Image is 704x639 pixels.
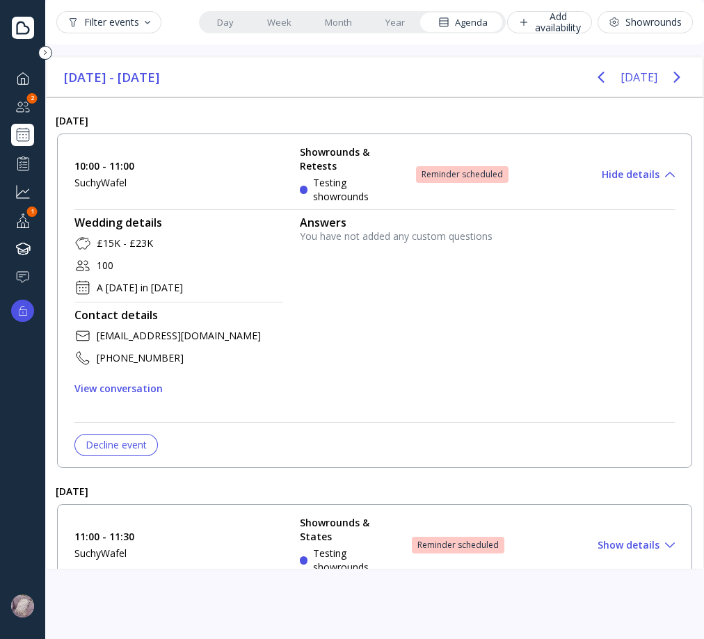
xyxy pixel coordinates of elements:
a: Your profile1 [11,209,34,232]
button: Next page [663,63,691,91]
div: Testing showrounds [313,176,399,204]
span: [DATE] - [DATE] [64,67,161,88]
div: Testing showrounds [313,547,395,574]
div: Your profile [11,209,34,232]
div: Wedding details [74,216,283,229]
a: Couples manager2 [11,95,34,118]
div: [DATE] [46,479,703,503]
div: [DATE] [46,108,703,133]
button: Decline event [74,434,158,456]
a: Showrounds Scheduler [11,124,34,146]
div: [PHONE_NUMBER] [97,351,184,365]
div: [EMAIL_ADDRESS][DOMAIN_NAME] [97,329,261,343]
div: Agenda [438,16,488,29]
div: SuchyWafel [74,547,283,560]
div: View conversation [74,383,163,394]
button: [DATE] - [DATE] [58,67,167,88]
a: Knowledge hub [11,237,34,260]
div: A [DATE] in [DATE] [97,281,183,295]
iframe: Chat Widget [634,572,704,639]
a: Grow your business [11,180,34,203]
div: £15K - £23K [97,236,153,250]
div: Showrounds & Retests [300,145,399,173]
div: 2 [27,93,38,104]
div: Hide details [602,169,675,180]
div: Showrounds [609,17,682,28]
div: Show details [598,540,675,551]
div: Reminder scheduled [417,540,499,551]
a: Year [369,13,422,32]
button: View conversation [74,378,163,400]
button: Filter events [56,11,161,33]
div: Contact details [74,308,283,322]
a: Week [250,13,308,32]
div: You have not added any custom questions [300,229,675,243]
div: 11:00 - 11:30 [74,530,283,544]
div: Decline event [86,439,147,451]
a: Help & support [11,266,34,289]
div: Couples manager [11,95,34,118]
a: Performance [11,152,34,175]
div: 10:00 - 11:00 [74,159,283,173]
button: Showrounds [598,11,693,33]
button: Show details [598,534,675,556]
button: Previous page [587,63,615,91]
div: SuchyWafel [74,176,283,190]
div: Add availability [518,11,581,33]
div: Answers [300,216,675,229]
div: 100 [97,259,113,273]
div: Showrounds & States [300,516,395,544]
button: Upgrade options [11,300,34,322]
button: [DATE] [621,65,657,90]
button: Add availability [507,11,592,33]
div: Filter events [67,17,150,28]
a: Month [308,13,369,32]
div: Reminder scheduled [422,169,503,180]
a: Dashboard [11,67,34,90]
a: Day [200,13,250,32]
button: Hide details [602,163,675,186]
div: 1 [27,207,38,217]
